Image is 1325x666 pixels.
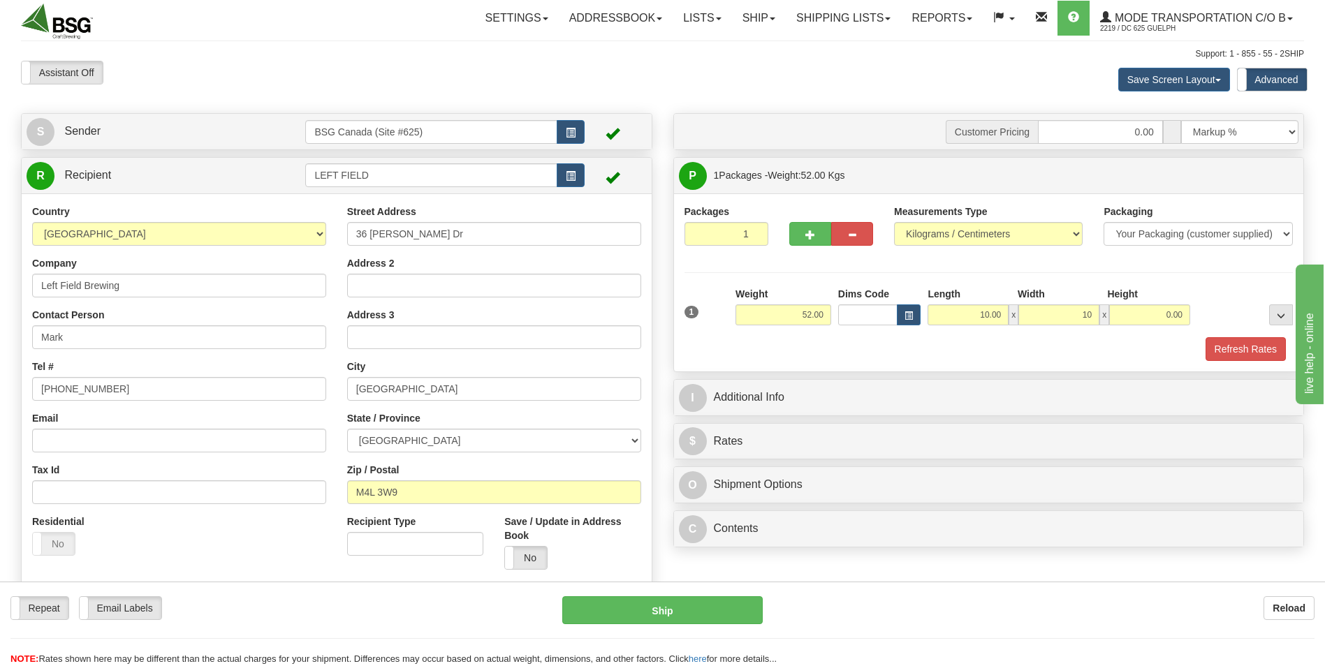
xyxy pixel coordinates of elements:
[347,360,365,373] label: City
[504,515,640,542] label: Save / Update in Address Book
[1104,205,1152,219] label: Packaging
[347,222,641,246] input: Enter a location
[21,48,1304,60] div: Support: 1 - 855 - 55 - 2SHIP
[1264,596,1315,620] button: Reload
[679,161,1299,190] a: P 1Packages -Weight:52.00 Kgs
[1273,602,1305,614] b: Reload
[1293,262,1324,404] iframe: chat widget
[1090,1,1303,36] a: Mode Transportation c/o B 2219 / DC 625 Guelph
[32,256,77,270] label: Company
[828,170,845,181] span: Kgs
[1111,12,1286,24] span: Mode Transportation c/o B
[11,597,68,619] label: Repeat
[347,205,416,219] label: Street Address
[679,427,1299,456] a: $Rates
[32,205,70,219] label: Country
[838,287,889,301] label: Dims Code
[1009,304,1018,325] span: x
[305,120,557,144] input: Sender Id
[505,547,547,569] label: No
[679,471,707,499] span: O
[32,411,58,425] label: Email
[1269,304,1293,325] div: ...
[80,597,161,619] label: Email Labels
[10,8,129,25] div: live help - online
[679,384,707,412] span: I
[10,653,38,664] span: NOTE:
[559,1,673,36] a: Addressbook
[901,1,983,36] a: Reports
[32,515,85,528] label: Residential
[1100,22,1205,36] span: 2219 / DC 625 Guelph
[347,463,400,477] label: Zip / Postal
[347,256,395,270] label: Address 2
[27,162,54,190] span: R
[32,463,59,477] label: Tax Id
[347,308,395,322] label: Address 3
[27,161,274,190] a: R Recipient
[735,287,768,301] label: Weight
[685,205,730,219] label: Packages
[679,383,1299,412] a: IAdditional Info
[689,653,707,664] a: here
[679,471,1299,499] a: OShipment Options
[679,515,707,543] span: C
[673,1,731,36] a: Lists
[33,533,75,555] label: No
[679,427,707,455] span: $
[475,1,559,36] a: Settings
[801,170,826,181] span: 52.00
[894,205,988,219] label: Measurements Type
[64,169,111,181] span: Recipient
[946,120,1038,144] span: Customer Pricing
[786,1,901,36] a: Shipping lists
[22,61,103,84] label: Assistant Off
[928,287,960,301] label: Length
[27,117,305,146] a: S Sender
[1107,287,1138,301] label: Height
[1099,304,1109,325] span: x
[347,515,416,528] label: Recipient Type
[679,162,707,190] span: P
[768,170,844,181] span: Weight:
[32,360,54,373] label: Tel #
[1018,287,1045,301] label: Width
[732,1,786,36] a: Ship
[714,161,845,189] span: Packages -
[21,3,93,39] img: logo2219.jpg
[27,118,54,146] span: S
[347,411,420,425] label: State / Province
[1206,337,1286,361] button: Refresh Rates
[679,515,1299,543] a: CContents
[1238,68,1307,91] label: Advanced
[714,170,719,181] span: 1
[562,596,762,624] button: Ship
[32,308,104,322] label: Contact Person
[1118,68,1230,91] button: Save Screen Layout
[685,306,699,318] span: 1
[305,163,557,187] input: Recipient Id
[64,125,101,137] span: Sender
